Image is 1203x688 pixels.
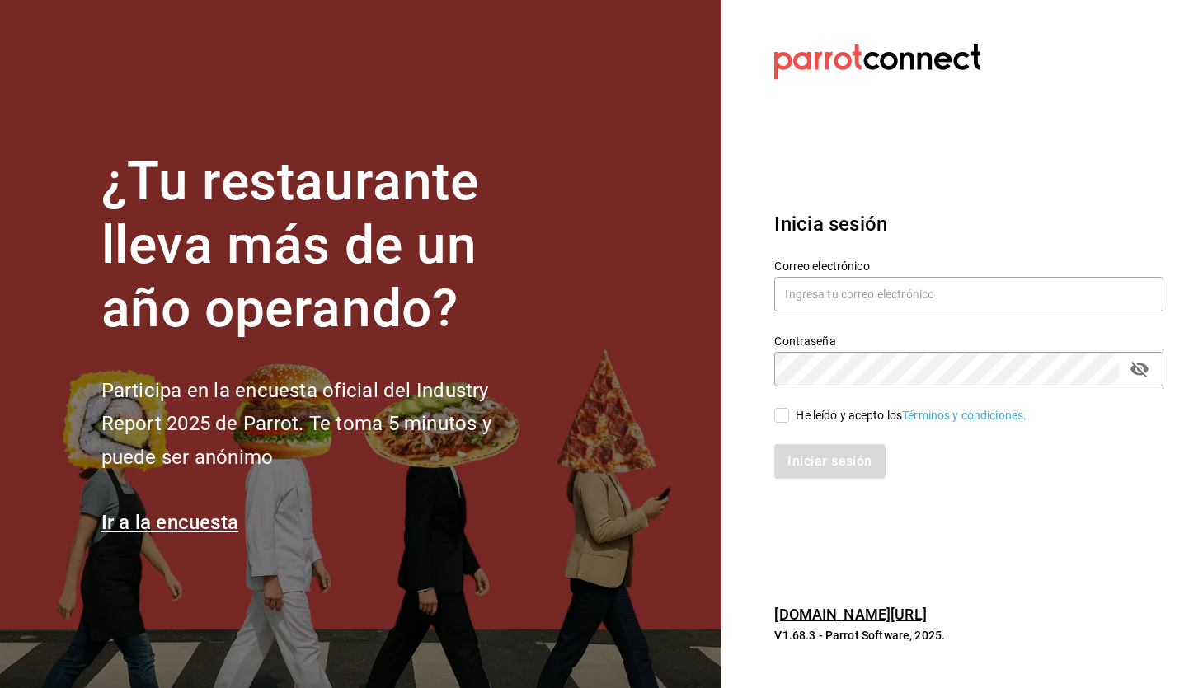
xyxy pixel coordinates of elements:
label: Correo electrónico [774,260,1163,272]
p: V1.68.3 - Parrot Software, 2025. [774,627,1163,644]
a: [DOMAIN_NAME][URL] [774,606,926,623]
button: passwordField [1125,355,1154,383]
input: Ingresa tu correo electrónico [774,277,1163,311]
h1: ¿Tu restaurante lleva más de un año operando? [101,151,547,340]
label: Contraseña [774,335,1163,347]
h2: Participa en la encuesta oficial del Industry Report 2025 de Parrot. Te toma 5 minutos y puede se... [101,374,547,475]
a: Términos y condiciones. [902,409,1027,422]
div: He leído y acepto los [796,407,1027,424]
a: Ir a la encuesta [101,511,239,534]
h3: Inicia sesión [774,209,1163,239]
